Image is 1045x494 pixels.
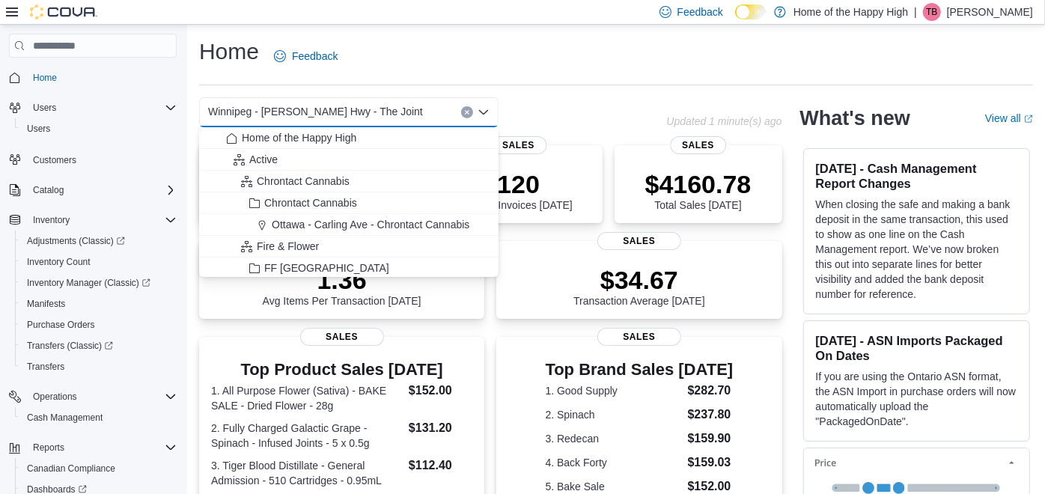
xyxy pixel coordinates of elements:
[27,256,91,268] span: Inventory Count
[21,253,177,271] span: Inventory Count
[21,409,109,427] a: Cash Management
[21,295,177,313] span: Manifests
[409,457,472,475] dd: $112.40
[816,369,1017,429] p: If you are using the Ontario ASN format, the ASN Import in purchase orders will now automatically...
[27,388,177,406] span: Operations
[21,316,101,334] a: Purchase Orders
[27,235,125,247] span: Adjustments (Classic)
[27,412,103,424] span: Cash Management
[21,337,177,355] span: Transfers (Classic)
[272,217,469,232] span: Ottawa - Carling Ave - Chrontact Cannabis
[670,136,726,154] span: Sales
[926,3,937,21] span: TB
[199,149,499,171] button: Active
[688,406,734,424] dd: $237.80
[211,458,403,488] dt: 3. Tiger Blood Distillate - General Admission - 510 Cartridges - 0.95mL
[27,99,62,117] button: Users
[15,272,183,293] a: Inventory Manager (Classic)
[208,103,423,121] span: Winnipeg - [PERSON_NAME] Hwy - The Joint
[21,295,71,313] a: Manifests
[546,407,682,422] dt: 2. Spinach
[211,361,472,379] h3: Top Product Sales [DATE]
[464,169,572,211] div: Total # Invoices [DATE]
[478,106,490,118] button: Close list of options
[15,335,183,356] a: Transfers (Classic)
[27,181,177,199] span: Catalog
[735,4,767,20] input: Dark Mode
[947,3,1033,21] p: [PERSON_NAME]
[21,316,177,334] span: Purchase Orders
[242,130,356,145] span: Home of the Happy High
[546,361,734,379] h3: Top Brand Sales [DATE]
[15,407,183,428] button: Cash Management
[27,181,70,199] button: Catalog
[645,169,752,199] p: $4160.78
[800,106,910,130] h2: What's new
[3,210,183,231] button: Inventory
[816,161,1017,191] h3: [DATE] - Cash Management Report Changes
[263,265,421,295] p: 1.36
[688,454,734,472] dd: $159.03
[27,319,95,331] span: Purchase Orders
[816,197,1017,302] p: When closing the safe and making a bank deposit in the same transaction, this used to show as one...
[15,356,183,377] button: Transfers
[645,169,752,211] div: Total Sales [DATE]
[21,460,177,478] span: Canadian Compliance
[199,192,499,214] button: Chrontact Cannabis
[27,388,83,406] button: Operations
[300,328,384,346] span: Sales
[21,460,121,478] a: Canadian Compliance
[3,67,183,88] button: Home
[985,112,1033,124] a: View allExternal link
[21,253,97,271] a: Inventory Count
[15,293,183,314] button: Manifests
[211,383,403,413] dt: 1. All Purpose Flower (Sativa) - BAKE SALE - Dried Flower - 28g
[27,211,76,229] button: Inventory
[3,97,183,118] button: Users
[914,3,917,21] p: |
[33,72,57,84] span: Home
[21,358,70,376] a: Transfers
[33,391,77,403] span: Operations
[546,455,682,470] dt: 4. Back Forty
[21,120,177,138] span: Users
[688,430,734,448] dd: $159.90
[27,277,150,289] span: Inventory Manager (Classic)
[735,19,736,20] span: Dark Mode
[27,99,177,117] span: Users
[597,232,681,250] span: Sales
[816,333,1017,363] h3: [DATE] - ASN Imports Packaged On Dates
[688,382,734,400] dd: $282.70
[27,150,177,168] span: Customers
[15,118,183,139] button: Users
[33,102,56,114] span: Users
[21,232,177,250] span: Adjustments (Classic)
[199,171,499,192] button: Chrontact Cannabis
[573,265,705,295] p: $34.67
[33,214,70,226] span: Inventory
[211,421,403,451] dt: 2. Fully Charged Galactic Grape - Spinach - Infused Joints - 5 x 0.5g
[257,174,350,189] span: Chrontact Cannabis
[21,337,119,355] a: Transfers (Classic)
[15,231,183,251] a: Adjustments (Classic)
[268,41,344,71] a: Feedback
[3,148,183,170] button: Customers
[546,431,682,446] dt: 3. Redecan
[27,298,65,310] span: Manifests
[264,195,357,210] span: Chrontact Cannabis
[464,169,572,199] p: 120
[257,239,319,254] span: Fire & Flower
[27,151,82,169] a: Customers
[21,274,177,292] span: Inventory Manager (Classic)
[27,211,177,229] span: Inventory
[27,361,64,373] span: Transfers
[490,136,546,154] span: Sales
[21,358,177,376] span: Transfers
[199,214,499,236] button: Ottawa - Carling Ave - Chrontact Cannabis
[597,328,681,346] span: Sales
[3,386,183,407] button: Operations
[409,382,472,400] dd: $152.00
[199,236,499,257] button: Fire & Flower
[1024,115,1033,124] svg: External link
[21,232,131,250] a: Adjustments (Classic)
